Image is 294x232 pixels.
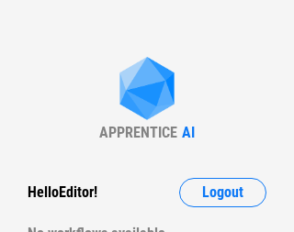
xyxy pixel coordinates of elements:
[28,178,97,207] div: Hello Editor !
[110,57,184,124] img: Apprentice AI
[179,178,266,207] button: Logout
[182,124,195,141] div: AI
[202,185,243,200] span: Logout
[99,124,177,141] div: APPRENTICE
